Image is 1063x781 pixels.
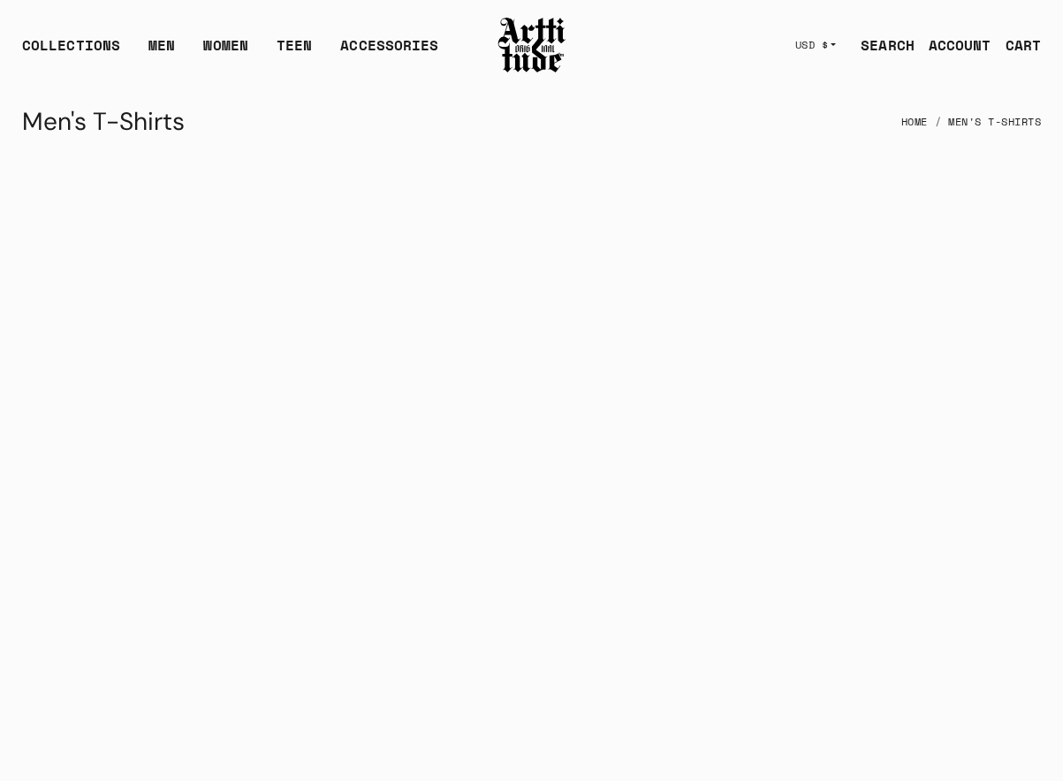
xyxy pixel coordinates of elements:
[22,34,120,70] div: COLLECTIONS
[148,34,175,70] a: MEN
[203,34,248,70] a: WOMEN
[847,27,915,63] a: SEARCH
[785,26,847,64] button: USD $
[22,101,185,143] h1: Men's T-Shirts
[340,34,438,70] div: ACCESSORIES
[901,102,928,141] a: Home
[497,15,567,75] img: Arttitude
[1006,34,1041,56] div: CART
[8,34,452,70] ul: Main navigation
[277,34,312,70] a: TEEN
[915,27,991,63] a: ACCOUNT
[795,38,829,52] span: USD $
[991,27,1041,63] a: Open cart
[928,102,1042,141] li: Men's T-Shirts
